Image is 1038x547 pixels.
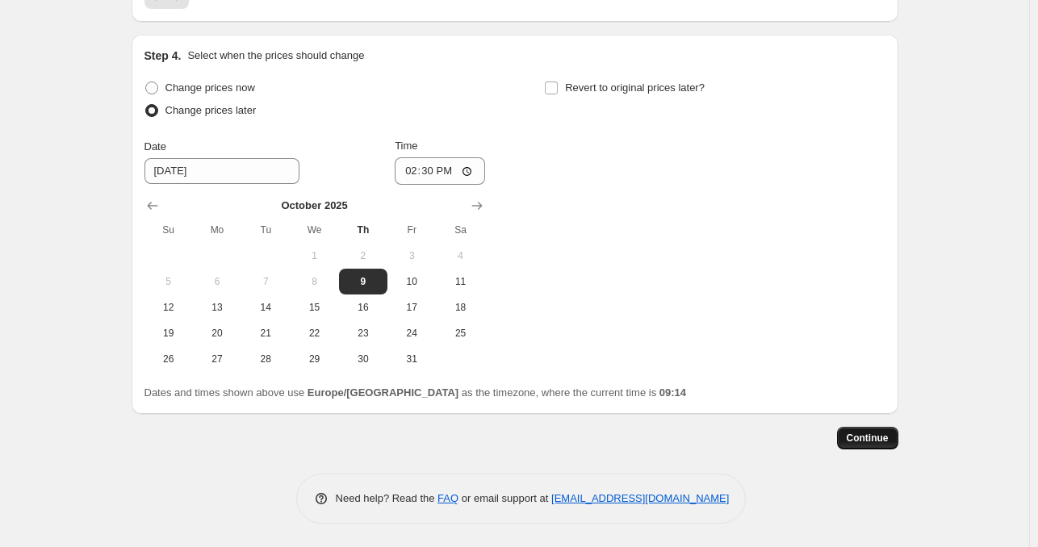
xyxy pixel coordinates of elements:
[339,320,387,346] button: Thursday October 23 2025
[151,327,186,340] span: 19
[387,346,436,372] button: Friday October 31 2025
[241,346,290,372] button: Tuesday October 28 2025
[436,269,484,294] button: Saturday October 11 2025
[394,249,429,262] span: 3
[296,275,332,288] span: 8
[241,294,290,320] button: Tuesday October 14 2025
[248,223,283,236] span: Tu
[551,492,729,504] a: [EMAIL_ADDRESS][DOMAIN_NAME]
[165,104,257,116] span: Change prices later
[345,301,381,314] span: 16
[339,346,387,372] button: Thursday October 30 2025
[144,320,193,346] button: Sunday October 19 2025
[345,223,381,236] span: Th
[847,432,889,445] span: Continue
[395,157,485,185] input: 12:00
[193,269,241,294] button: Monday October 6 2025
[199,353,235,365] span: 27
[387,269,436,294] button: Friday October 10 2025
[442,275,478,288] span: 11
[387,217,436,243] th: Friday
[345,353,381,365] span: 30
[436,217,484,243] th: Saturday
[442,327,478,340] span: 25
[466,194,488,217] button: Show next month, November 2025
[437,492,458,504] a: FAQ
[144,158,299,184] input: 10/9/2025
[199,327,235,340] span: 20
[151,301,186,314] span: 12
[339,243,387,269] button: Thursday October 2 2025
[290,320,338,346] button: Wednesday October 22 2025
[394,353,429,365] span: 31
[442,223,478,236] span: Sa
[387,243,436,269] button: Friday October 3 2025
[290,243,338,269] button: Wednesday October 1 2025
[436,294,484,320] button: Saturday October 18 2025
[151,223,186,236] span: Su
[458,492,551,504] span: or email support at
[144,346,193,372] button: Sunday October 26 2025
[659,386,686,399] b: 09:14
[345,275,381,288] span: 9
[241,269,290,294] button: Tuesday October 7 2025
[144,140,166,152] span: Date
[144,386,687,399] span: Dates and times shown above use as the timezone, where the current time is
[199,301,235,314] span: 13
[394,301,429,314] span: 17
[296,353,332,365] span: 29
[296,249,332,262] span: 1
[290,269,338,294] button: Wednesday October 8 2025
[395,140,417,152] span: Time
[339,217,387,243] th: Thursday
[144,269,193,294] button: Sunday October 5 2025
[387,294,436,320] button: Friday October 17 2025
[296,223,332,236] span: We
[290,294,338,320] button: Wednesday October 15 2025
[151,275,186,288] span: 5
[290,217,338,243] th: Wednesday
[248,275,283,288] span: 7
[837,427,898,449] button: Continue
[339,294,387,320] button: Thursday October 16 2025
[436,320,484,346] button: Saturday October 25 2025
[241,320,290,346] button: Tuesday October 21 2025
[248,301,283,314] span: 14
[387,320,436,346] button: Friday October 24 2025
[241,217,290,243] th: Tuesday
[442,249,478,262] span: 4
[165,81,255,94] span: Change prices now
[151,353,186,365] span: 26
[248,353,283,365] span: 28
[308,386,458,399] b: Europe/[GEOGRAPHIC_DATA]
[394,327,429,340] span: 24
[290,346,338,372] button: Wednesday October 29 2025
[248,327,283,340] span: 21
[193,217,241,243] th: Monday
[394,223,429,236] span: Fr
[193,346,241,372] button: Monday October 27 2025
[141,194,164,217] button: Show previous month, September 2025
[199,223,235,236] span: Mo
[144,294,193,320] button: Sunday October 12 2025
[345,327,381,340] span: 23
[565,81,705,94] span: Revert to original prices later?
[339,269,387,294] button: Today Thursday October 9 2025
[336,492,438,504] span: Need help? Read the
[296,327,332,340] span: 22
[187,48,364,64] p: Select when the prices should change
[193,294,241,320] button: Monday October 13 2025
[436,243,484,269] button: Saturday October 4 2025
[296,301,332,314] span: 15
[199,275,235,288] span: 6
[345,249,381,262] span: 2
[193,320,241,346] button: Monday October 20 2025
[394,275,429,288] span: 10
[442,301,478,314] span: 18
[144,48,182,64] h2: Step 4.
[144,217,193,243] th: Sunday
